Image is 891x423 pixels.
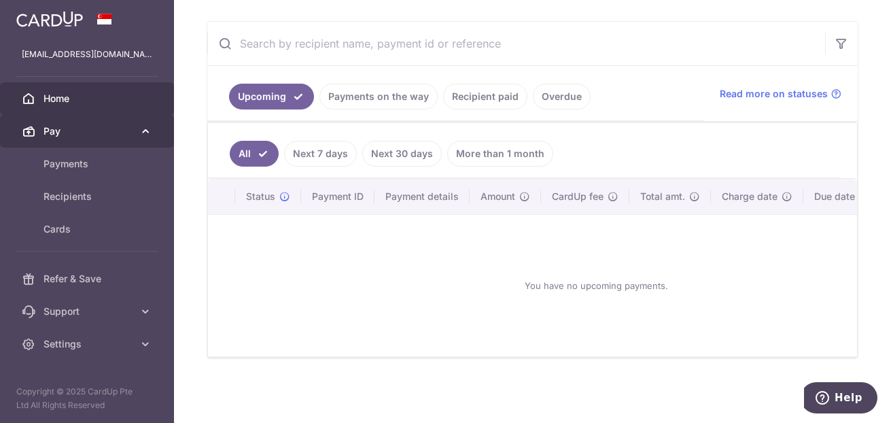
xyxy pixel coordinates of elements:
th: Payment ID [301,179,374,214]
a: All [230,141,279,167]
span: Due date [814,190,855,203]
span: Settings [43,337,133,351]
span: Charge date [722,190,778,203]
img: CardUp [16,11,83,27]
a: Recipient paid [443,84,527,109]
span: Status [246,190,275,203]
a: Payments on the way [319,84,438,109]
span: CardUp fee [552,190,604,203]
span: Pay [43,124,133,138]
a: Next 7 days [284,141,357,167]
a: More than 1 month [447,141,553,167]
span: Amount [481,190,515,203]
span: Recipients [43,190,133,203]
a: Read more on statuses [720,87,841,101]
a: Overdue [533,84,591,109]
span: Total amt. [640,190,685,203]
span: Cards [43,222,133,236]
span: Support [43,305,133,318]
a: Upcoming [229,84,314,109]
a: Next 30 days [362,141,442,167]
iframe: Opens a widget where you can find more information [804,382,877,416]
input: Search by recipient name, payment id or reference [207,22,825,65]
p: [EMAIL_ADDRESS][DOMAIN_NAME] [22,48,152,61]
span: Home [43,92,133,105]
span: Payments [43,157,133,171]
span: Refer & Save [43,272,133,286]
th: Payment details [374,179,470,214]
span: Read more on statuses [720,87,828,101]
